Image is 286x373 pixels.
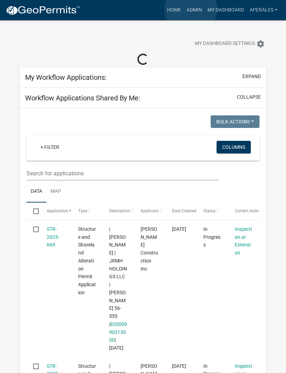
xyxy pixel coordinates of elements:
[109,226,127,351] span: | Andrea Perales | JRMH HOLDINGS LLC | Lawrence 56-555 | 82000990313000 | 10/07/2026
[211,115,259,128] button: Bulk Actions
[256,40,265,48] i: settings
[205,3,247,17] a: My Dashboard
[184,3,205,17] a: Admin
[164,3,184,17] a: Home
[25,73,107,82] h5: My Workflow Applications:
[235,226,252,256] a: Inspection or Extension
[103,203,134,219] datatable-header-cell: Description
[71,203,103,219] datatable-header-cell: Type
[35,141,65,153] a: + Filter
[247,3,280,17] a: aperales
[40,203,71,219] datatable-header-cell: Application Number
[228,203,259,219] datatable-header-cell: Current Activity
[172,363,186,369] span: 09/04/2025
[134,203,165,219] datatable-header-cell: Applicant
[27,203,40,219] datatable-header-cell: Select
[195,40,255,48] span: My Dashboard Settings
[27,181,46,203] a: Data
[189,37,270,51] button: My Dashboard Settingssettings
[172,226,186,232] span: 09/17/2025
[47,226,59,248] a: STR-2025-669
[165,203,197,219] datatable-header-cell: Date Created
[109,208,130,213] span: Description
[217,141,251,153] button: Columns
[25,94,140,102] h5: Workflow Applications Shared By Me:
[172,208,196,213] span: Date Created
[242,73,261,80] button: expand
[47,208,85,213] span: Application Number
[141,208,159,213] span: Applicant
[237,93,261,101] button: collapse
[203,208,216,213] span: Status
[109,321,127,343] a: 82000990313000
[46,181,65,203] a: Map
[235,208,264,213] span: Current Activity
[197,203,228,219] datatable-header-cell: Status
[141,226,158,272] span: Kelly Funk Construction Inc
[78,226,96,295] span: Structure and Shoreland Alteration Permit Application
[203,226,220,248] span: In Progress
[27,166,219,181] input: Search for applications
[78,208,87,213] span: Type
